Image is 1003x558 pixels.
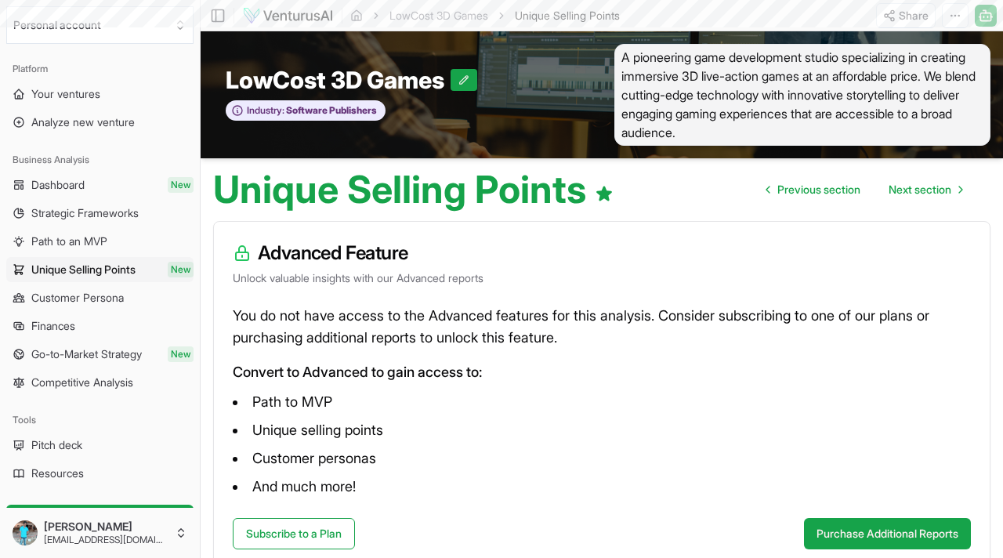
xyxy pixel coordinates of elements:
span: Analyze new venture [31,114,135,130]
span: [PERSON_NAME] [44,520,168,534]
a: Analyze new venture [6,110,194,135]
img: ACg8ocKl-ZZrYpnz9pFreRnbqjxId6N7j-1PM3KwHqdvx2jurbxfspUt=s96-c [13,520,38,545]
span: Finances [31,318,75,334]
a: Customer Persona [6,285,194,310]
p: Unlock valuable insights with our Advanced reports [233,270,971,286]
span: Industry: [247,104,284,117]
span: Dashboard [31,177,85,193]
a: Pitch deck [6,433,194,458]
h1: Unique Selling Points [213,171,614,208]
p: Convert to Advanced to gain access to: [233,361,971,383]
span: Competitive Analysis [31,375,133,390]
h3: Advanced Feature [233,241,971,266]
span: Next section [889,182,951,197]
a: Strategic Frameworks [6,201,194,226]
span: Resources [31,466,84,481]
a: Go to previous page [754,174,873,205]
span: Strategic Frameworks [31,205,139,221]
p: You do not have access to the Advanced features for this analysis. Consider subscribing to one of... [233,305,971,349]
span: Path to an MVP [31,234,107,249]
a: Resources [6,461,194,486]
a: Unique Selling PointsNew [6,257,194,282]
a: Your ventures [6,82,194,107]
span: [EMAIL_ADDRESS][DOMAIN_NAME] [44,534,168,546]
span: A pioneering game development studio specializing in creating immersive 3D live-action games at a... [614,44,990,146]
span: Software Publishers [284,104,377,117]
nav: pagination [754,174,975,205]
span: Previous section [777,182,860,197]
a: Competitive Analysis [6,370,194,395]
span: New [168,177,194,193]
button: Industry:Software Publishers [226,100,386,121]
button: [PERSON_NAME][EMAIL_ADDRESS][DOMAIN_NAME] [6,514,194,552]
a: DashboardNew [6,172,194,197]
span: LowCost 3D Games [226,66,451,94]
li: Path to MVP [233,390,971,415]
a: Go-to-Market StrategyNew [6,342,194,367]
a: Finances [6,313,194,339]
span: Unique Selling Points [31,262,136,277]
a: Subscribe to a Plan [233,518,355,549]
div: Tools [6,408,194,433]
span: New [168,346,194,362]
div: Platform [6,56,194,82]
li: And much more! [233,474,971,499]
a: Path to an MVP [6,229,194,254]
span: Go-to-Market Strategy [31,346,142,362]
span: New [168,262,194,277]
div: Business Analysis [6,147,194,172]
span: Pitch deck [31,437,82,453]
a: Upgrade to a paid plan [6,505,194,536]
span: Customer Persona [31,290,124,306]
a: Go to next page [876,174,975,205]
li: Customer personas [233,446,971,471]
li: Unique selling points [233,418,971,443]
span: Your ventures [31,86,100,102]
button: Purchase Additional Reports [804,518,971,549]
